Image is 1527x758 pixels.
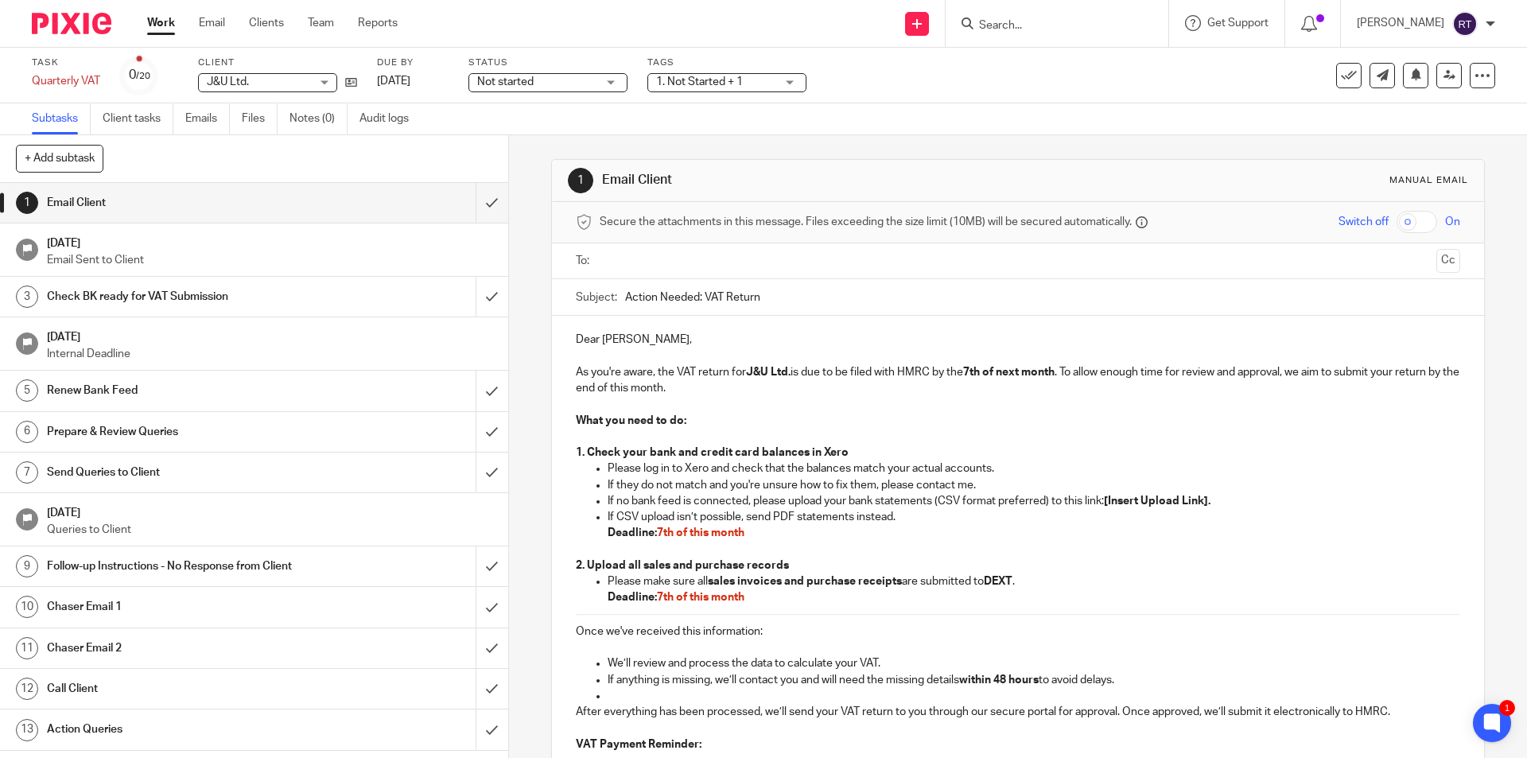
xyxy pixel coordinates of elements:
[16,286,38,308] div: 3
[207,76,249,87] span: J&U Ltd.
[576,253,593,269] label: To:
[1207,17,1269,29] span: Get Support
[576,560,789,571] strong: 2. Upload all sales and purchase records
[608,655,1459,671] p: We’ll review and process the data to calculate your VAT.
[1389,174,1468,187] div: Manual email
[608,573,1459,606] p: Please make sure all are submitted to .
[608,592,744,603] strong: Deadline:
[16,637,38,659] div: 11
[47,379,322,402] h1: Renew Bank Feed
[608,493,1459,509] p: If no bank feed is connected, please upload your bank statements (CSV format preferred) to this l...
[47,252,492,268] p: Email Sent to Client
[576,704,1459,720] p: After everything has been processed, we’ll send your VAT return to you through our secure portal ...
[47,461,322,484] h1: Send Queries to Client
[1436,249,1460,273] button: Cc
[576,447,849,458] strong: 1. Check your bank and credit card balances in Xero
[600,214,1132,230] span: Secure the attachments in this message. Files exceeding the size limit (10MB) will be secured aut...
[198,56,357,69] label: Client
[136,72,150,80] small: /20
[1445,214,1460,230] span: On
[708,576,902,587] strong: sales invoices and purchase receipts
[103,103,173,134] a: Client tasks
[647,56,806,69] label: Tags
[308,15,334,31] a: Team
[608,461,1459,476] p: Please log in to Xero and check that the balances match your actual accounts.
[1104,496,1210,507] strong: [Insert Upload Link].
[47,522,492,538] p: Queries to Client
[47,677,322,701] h1: Call Client
[608,527,744,538] strong: Deadline:
[602,172,1052,189] h1: Email Client
[16,461,38,484] div: 7
[657,527,744,538] span: 7th of this month
[47,501,492,521] h1: [DATE]
[576,624,1459,639] p: Once we've received this information:
[47,231,492,251] h1: [DATE]
[147,15,175,31] a: Work
[576,415,686,426] strong: What you need to do:
[47,325,492,345] h1: [DATE]
[16,596,38,618] div: 10
[746,367,791,378] strong: J&U Ltd.
[47,346,492,362] p: Internal Deadline
[977,19,1121,33] input: Search
[47,554,322,578] h1: Follow-up Instructions - No Response from Client
[47,420,322,444] h1: Prepare & Review Queries
[963,367,1055,378] strong: 7th of next month
[47,285,322,309] h1: Check BK ready for VAT Submission
[608,509,1459,542] p: If CSV upload isn’t possible, send PDF statements instead.
[32,73,100,89] div: Quarterly VAT
[608,672,1459,688] p: If anything is missing, we’ll contact you and will need the missing details to avoid delays.
[16,145,103,172] button: + Add subtask
[1357,15,1444,31] p: [PERSON_NAME]
[199,15,225,31] a: Email
[608,477,1459,493] p: If they do not match and you're unsure how to fix them, please contact me.
[16,719,38,741] div: 13
[16,379,38,402] div: 5
[657,592,744,603] span: 7th of this month
[16,678,38,700] div: 12
[959,674,1039,686] strong: within 48 hours
[16,421,38,443] div: 6
[16,192,38,214] div: 1
[1339,214,1389,230] span: Switch off
[358,15,398,31] a: Reports
[47,191,322,215] h1: Email Client
[249,15,284,31] a: Clients
[576,739,701,750] strong: VAT Payment Reminder:
[289,103,348,134] a: Notes (0)
[16,555,38,577] div: 9
[32,103,91,134] a: Subtasks
[32,56,100,69] label: Task
[576,364,1459,397] p: As you're aware, the VAT return for is due to be filed with HMRC by the . To allow enough time fo...
[129,66,150,84] div: 0
[32,13,111,34] img: Pixie
[576,332,1459,348] p: Dear [PERSON_NAME],
[477,76,534,87] span: Not started
[656,76,743,87] span: 1. Not Started + 1
[576,290,617,305] label: Subject:
[47,595,322,619] h1: Chaser Email 1
[1452,11,1478,37] img: svg%3E
[47,717,322,741] h1: Action Queries
[359,103,421,134] a: Audit logs
[242,103,278,134] a: Files
[47,636,322,660] h1: Chaser Email 2
[984,576,1012,587] strong: DEXT
[468,56,628,69] label: Status
[377,56,449,69] label: Due by
[377,76,410,87] span: [DATE]
[185,103,230,134] a: Emails
[1499,700,1515,716] div: 1
[568,168,593,193] div: 1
